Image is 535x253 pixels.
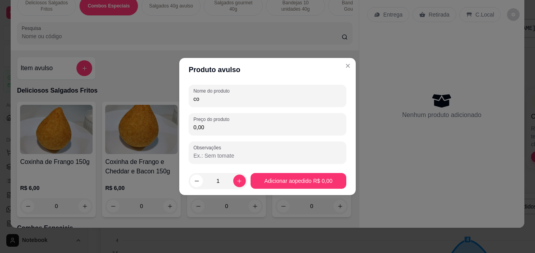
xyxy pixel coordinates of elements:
input: Observações [193,152,342,160]
label: Preço do produto [193,116,232,123]
input: Nome do produto [193,95,342,103]
header: Produto avulso [179,58,356,82]
button: increase-product-quantity [233,175,246,187]
input: Preço do produto [193,123,342,131]
button: Adicionar aopedido R$ 0,00 [251,173,346,189]
label: Nome do produto [193,87,232,94]
button: Close [342,60,354,72]
button: decrease-product-quantity [190,175,203,187]
label: Observações [193,144,224,151]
